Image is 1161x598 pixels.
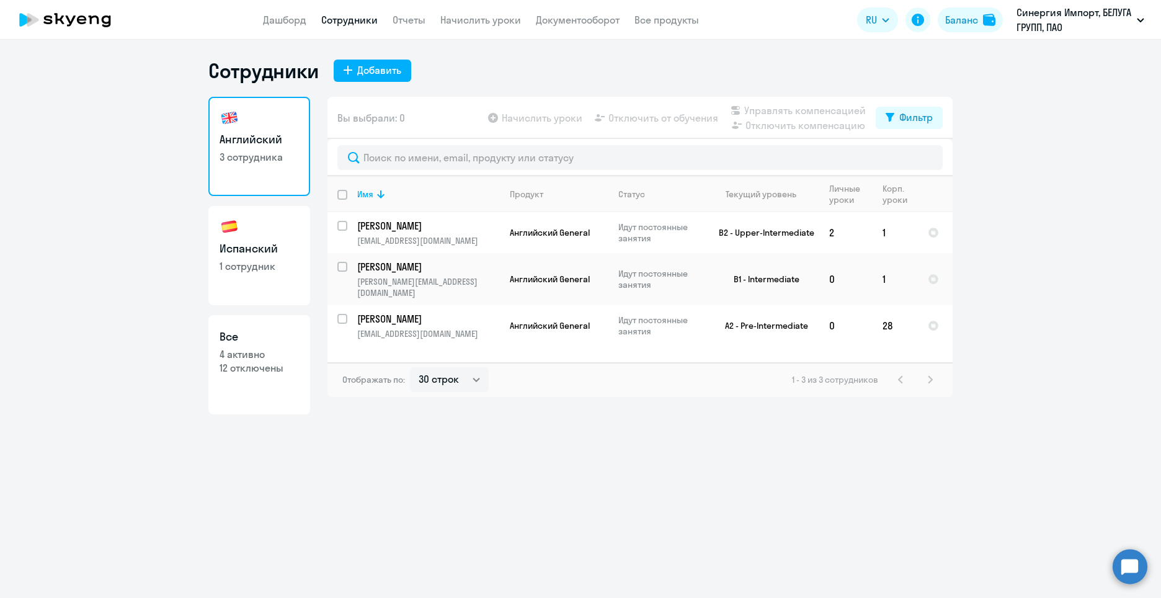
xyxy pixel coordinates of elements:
div: Добавить [357,63,401,78]
p: 3 сотрудника [220,150,299,164]
a: [PERSON_NAME] [357,312,499,326]
td: 2 [819,212,873,253]
h3: Испанский [220,241,299,257]
img: english [220,108,239,128]
a: Дашборд [263,14,306,26]
button: Фильтр [876,107,943,129]
button: RU [857,7,898,32]
td: 1 [873,212,918,253]
a: Начислить уроки [440,14,521,26]
p: [EMAIL_ADDRESS][DOMAIN_NAME] [357,328,499,339]
a: Английский3 сотрудника [208,97,310,196]
a: Отчеты [393,14,425,26]
a: Все4 активно12 отключены [208,315,310,414]
div: Статус [618,189,645,200]
a: Испанский1 сотрудник [208,206,310,305]
a: Все продукты [634,14,699,26]
p: Синергия Импорт, БЕЛУГА ГРУПП, ПАО [1016,5,1132,35]
div: Фильтр [899,110,933,125]
img: balance [983,14,995,26]
p: Идут постоянные занятия [618,268,703,290]
div: Имя [357,189,373,200]
p: [PERSON_NAME][EMAIL_ADDRESS][DOMAIN_NAME] [357,276,499,298]
button: Синергия Импорт, БЕЛУГА ГРУПП, ПАО [1010,5,1150,35]
p: [PERSON_NAME] [357,219,497,233]
span: RU [866,12,877,27]
p: Идут постоянные занятия [618,221,703,244]
p: Идут постоянные занятия [618,315,703,337]
p: 4 активно [220,347,299,361]
p: 12 отключены [220,361,299,375]
h3: Все [220,329,299,345]
p: [PERSON_NAME] [357,260,497,274]
img: spanish [220,217,239,237]
span: 1 - 3 из 3 сотрудников [792,374,878,385]
td: B1 - Intermediate [704,253,819,305]
td: 1 [873,253,918,305]
p: [PERSON_NAME] [357,312,497,326]
p: [EMAIL_ADDRESS][DOMAIN_NAME] [357,235,499,246]
div: Корп. уроки [883,183,909,205]
div: Текущий уровень [714,189,819,200]
span: Английский General [510,227,590,238]
p: 1 сотрудник [220,259,299,273]
div: Текущий уровень [726,189,796,200]
td: 28 [873,305,918,346]
td: B2 - Upper-Intermediate [704,212,819,253]
div: Продукт [510,189,543,200]
td: 0 [819,305,873,346]
span: Вы выбрали: 0 [337,110,405,125]
span: Отображать по: [342,374,405,385]
div: Баланс [945,12,978,27]
td: A2 - Pre-Intermediate [704,305,819,346]
div: Личные уроки [829,183,872,205]
a: [PERSON_NAME] [357,219,499,233]
a: Документооборот [536,14,620,26]
div: Продукт [510,189,608,200]
div: Имя [357,189,499,200]
div: Личные уроки [829,183,864,205]
h1: Сотрудники [208,58,319,83]
button: Балансbalance [938,7,1003,32]
div: Корп. уроки [883,183,917,205]
td: 0 [819,253,873,305]
h3: Английский [220,132,299,148]
a: Сотрудники [321,14,378,26]
span: Английский General [510,274,590,285]
span: Английский General [510,320,590,331]
input: Поиск по имени, email, продукту или статусу [337,145,943,170]
button: Добавить [334,60,411,82]
a: [PERSON_NAME] [357,260,499,274]
div: Статус [618,189,703,200]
